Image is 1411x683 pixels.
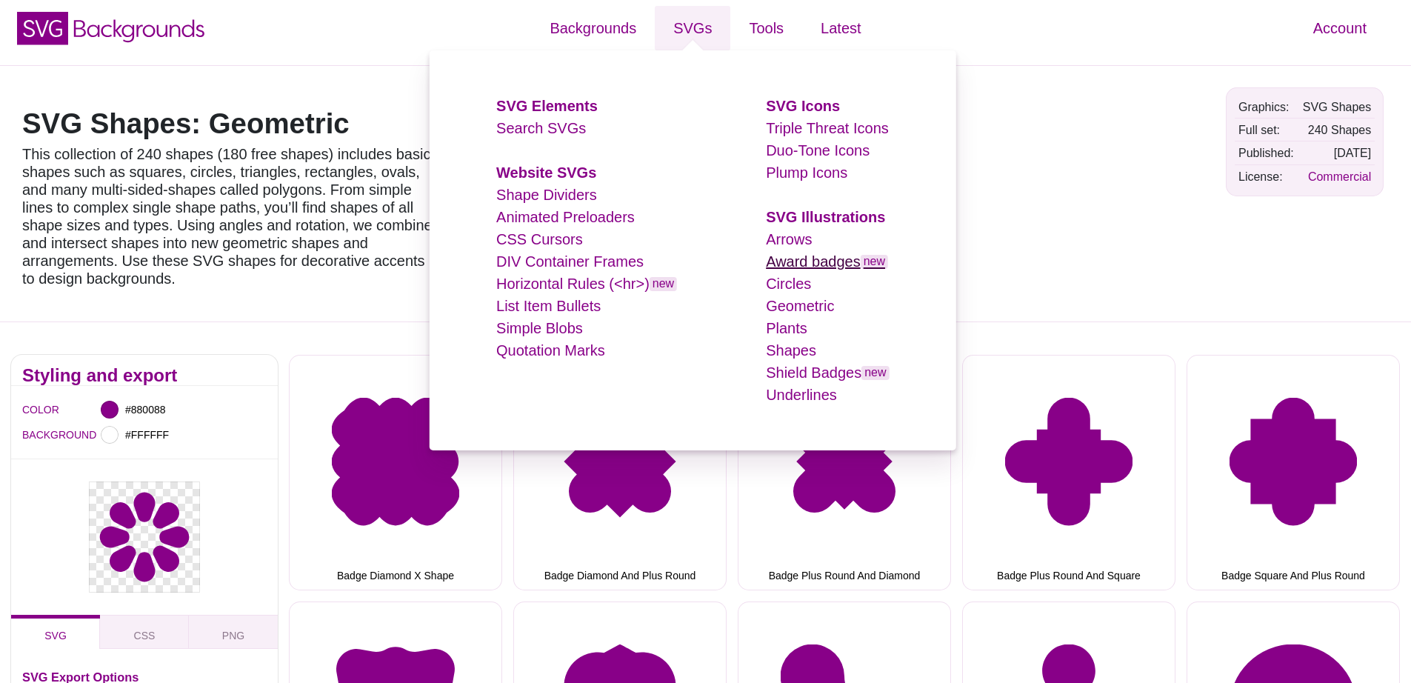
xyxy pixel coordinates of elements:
[1308,170,1371,183] a: Commercial
[496,120,586,136] a: Search SVGs
[496,298,601,314] a: List Item Bullets
[766,231,812,247] a: Arrows
[1235,142,1298,164] td: Published:
[496,276,677,292] a: Horizontal Rules (<hr>)new
[861,366,889,380] span: new
[766,253,888,270] a: Award badgesnew
[496,98,598,114] a: SVG Elements
[766,320,807,336] a: Plants
[766,298,834,314] a: Geometric
[738,355,951,590] button: Badge Plus Round And Diamond
[134,630,156,642] span: CSS
[289,355,502,590] button: Badge Diamond X Shape
[496,164,596,181] a: Website SVGs
[189,615,278,649] button: PNG
[766,276,811,292] a: Circles
[22,671,267,683] h3: SVG Export Options
[1235,119,1298,141] td: Full set:
[22,400,41,419] label: COLOR
[962,355,1175,590] button: Badge Plus Round And Square
[1235,166,1298,187] td: License:
[22,110,444,138] h1: SVG Shapes: Geometric
[766,142,870,159] a: Duo-Tone Icons
[730,6,802,50] a: Tools
[1235,96,1298,118] td: Graphics:
[655,6,730,50] a: SVGs
[766,364,889,381] a: Shield Badgesnew
[650,277,677,291] span: new
[513,355,727,590] button: Badge Diamond And Plus Round
[766,98,840,114] a: SVG Icons
[22,370,267,382] h2: Styling and export
[496,231,583,247] a: CSS Cursors
[496,342,605,359] a: Quotation Marks
[1299,119,1375,141] td: 240 Shapes
[861,255,888,269] span: new
[766,387,837,403] a: Underlines
[496,209,635,225] a: Animated Preloaders
[22,425,41,444] label: BACKGROUND
[496,187,597,203] a: Shape Dividers
[766,120,889,136] a: Triple Threat Icons
[802,6,879,50] a: Latest
[766,342,816,359] a: Shapes
[766,164,847,181] a: Plump Icons
[1187,355,1400,590] button: Badge Square And Plus Round
[496,320,583,336] a: Simple Blobs
[1295,6,1385,50] a: Account
[496,253,644,270] a: DIV Container Frames
[766,209,885,225] a: SVG Illustrations
[22,145,444,287] p: This collection of 240 shapes (180 free shapes) includes basic shapes such as squares, circles, t...
[531,6,655,50] a: Backgrounds
[1299,142,1375,164] td: [DATE]
[1299,96,1375,118] td: SVG Shapes
[222,630,244,642] span: PNG
[100,615,189,649] button: CSS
